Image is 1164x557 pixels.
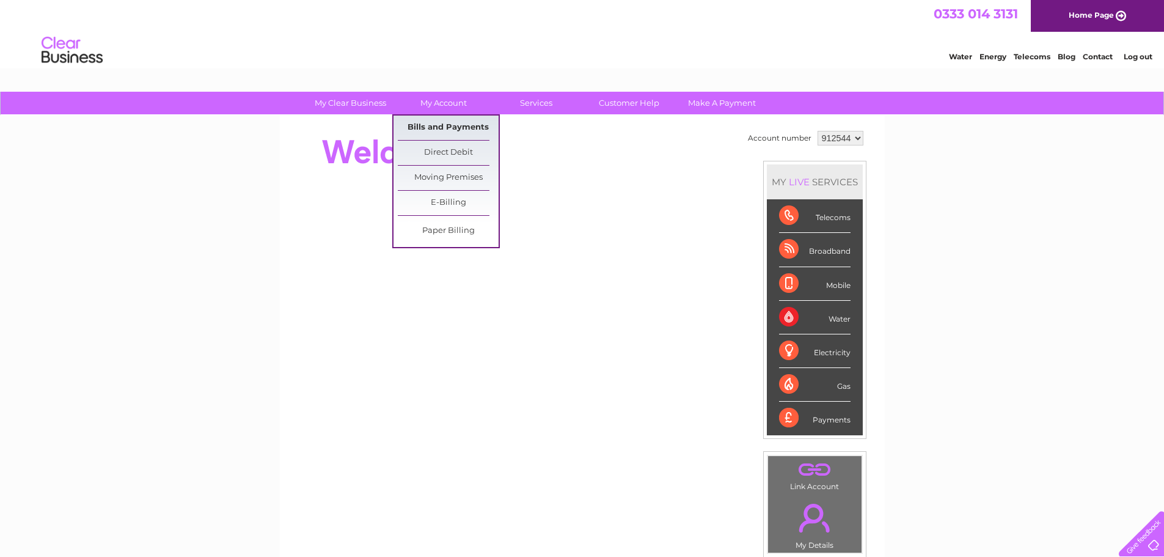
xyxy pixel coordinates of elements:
[398,116,499,140] a: Bills and Payments
[979,52,1006,61] a: Energy
[779,199,851,233] div: Telecoms
[949,52,972,61] a: Water
[745,128,814,149] td: Account number
[779,233,851,267] div: Broadband
[767,164,863,199] div: MY SERVICES
[486,92,587,114] a: Services
[1058,52,1075,61] a: Blog
[398,166,499,190] a: Moving Premises
[398,141,499,165] a: Direct Debit
[300,92,401,114] a: My Clear Business
[1124,52,1152,61] a: Log out
[786,176,812,188] div: LIVE
[1083,52,1113,61] a: Contact
[934,6,1018,21] a: 0333 014 3131
[779,368,851,402] div: Gas
[779,301,851,334] div: Water
[41,32,103,69] img: logo.png
[393,92,494,114] a: My Account
[294,7,871,59] div: Clear Business is a trading name of Verastar Limited (registered in [GEOGRAPHIC_DATA] No. 3667643...
[767,456,862,494] td: Link Account
[771,459,858,481] a: .
[779,334,851,368] div: Electricity
[779,267,851,301] div: Mobile
[672,92,772,114] a: Make A Payment
[767,493,862,553] td: My Details
[398,219,499,243] a: Paper Billing
[779,402,851,435] div: Payments
[1014,52,1050,61] a: Telecoms
[398,191,499,215] a: E-Billing
[579,92,679,114] a: Customer Help
[771,496,858,539] a: .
